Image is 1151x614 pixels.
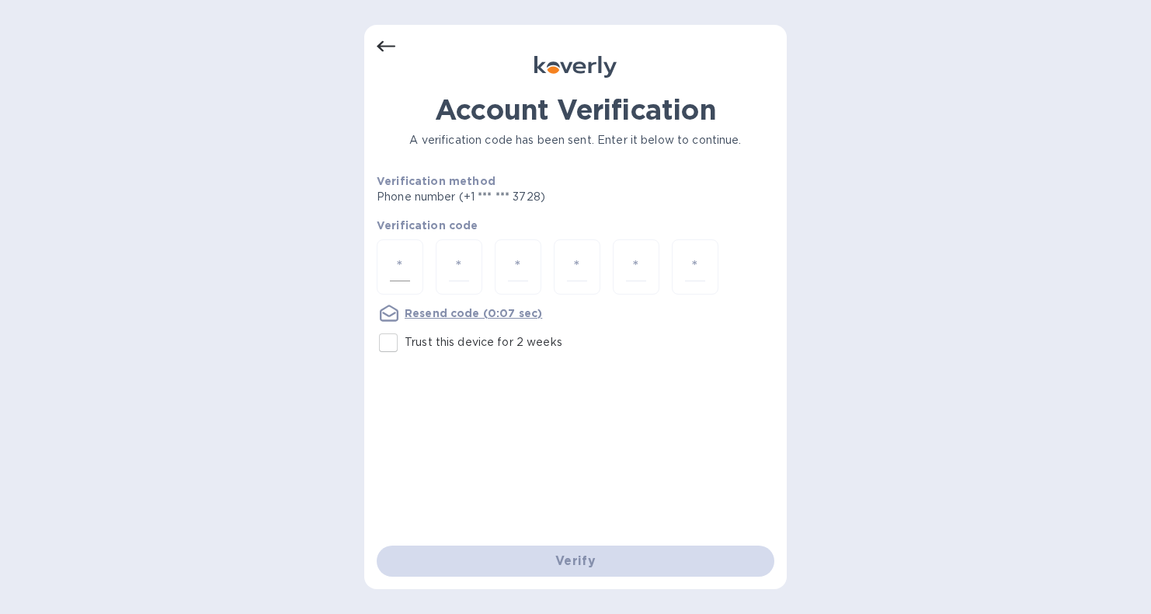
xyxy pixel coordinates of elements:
[405,307,542,319] u: Resend code (0:07 sec)
[377,132,774,148] p: A verification code has been sent. Enter it below to continue.
[377,93,774,126] h1: Account Verification
[405,334,562,351] p: Trust this device for 2 weeks
[377,189,664,205] p: Phone number (+1 *** *** 3728)
[377,218,774,233] p: Verification code
[377,175,496,187] b: Verification method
